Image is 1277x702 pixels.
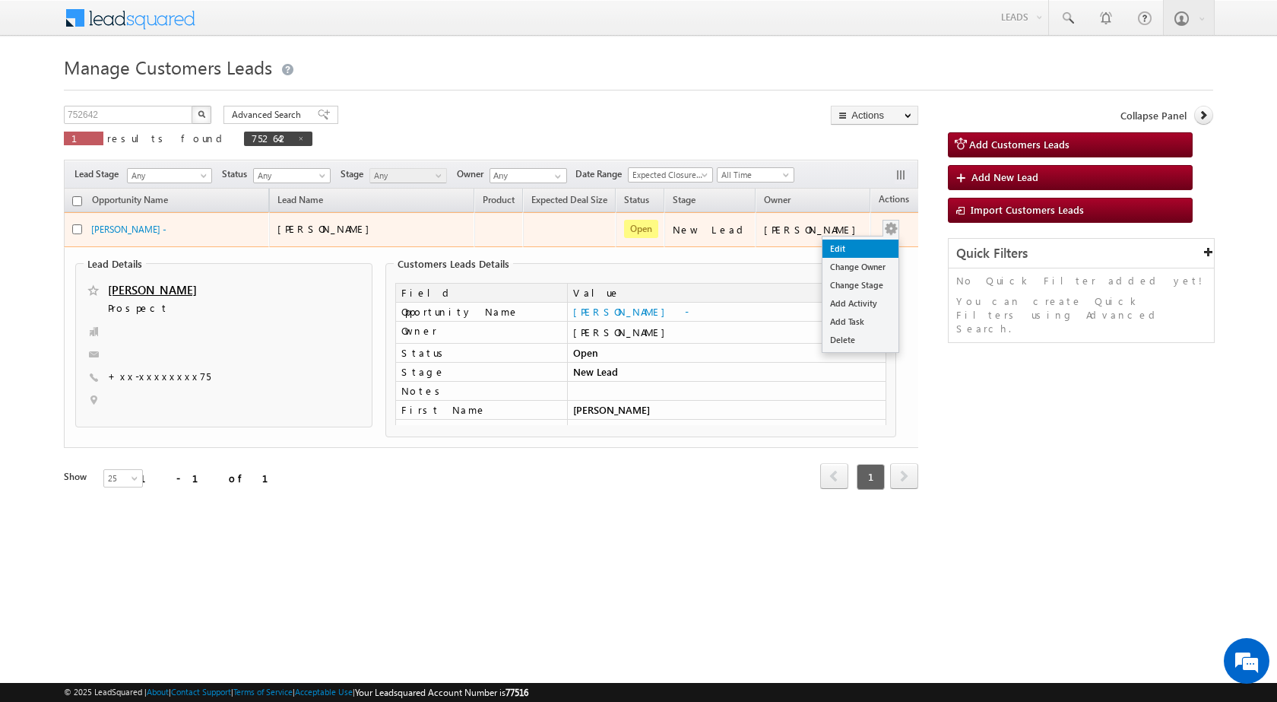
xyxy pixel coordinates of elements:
a: Opportunity Name [84,192,176,211]
button: Actions [831,106,918,125]
a: Change Stage [822,276,898,294]
a: Edit [822,240,898,258]
div: 1 - 1 of 1 [140,469,287,487]
div: Quick Filters [949,239,1214,268]
span: Expected Closure Date [629,168,708,182]
a: Show All Items [547,169,566,184]
a: About [147,687,169,697]
a: 25 [103,469,143,488]
span: © 2025 LeadSquared | | | | | [64,685,528,700]
div: New Lead [673,223,749,237]
span: Stage [341,167,369,181]
td: 752642 [567,420,886,439]
span: Add Customers Leads [969,138,1069,151]
td: New Lead [567,363,886,382]
span: Any [254,169,326,183]
span: results found [107,132,228,145]
span: Status [222,167,253,181]
td: Value [567,283,886,303]
span: Stage [673,194,696,205]
span: Opportunity Name [92,194,168,205]
span: Owner [457,167,490,181]
input: Type to Search [490,168,567,183]
textarea: Type your message and hit 'Enter' [20,141,277,456]
a: Contact Support [171,687,231,697]
div: [PERSON_NAME] [573,326,880,339]
a: Acceptable Use [295,687,353,697]
span: Lead Name [270,192,331,211]
span: All Time [718,168,790,182]
span: Open [624,220,658,238]
img: d_60004797649_company_0_60004797649 [26,80,64,100]
span: Expected Deal Size [531,194,607,205]
span: [PERSON_NAME] [277,222,377,235]
span: 25 [104,472,144,485]
a: Expected Closure Date [628,167,713,183]
td: [PERSON_NAME] [567,401,886,420]
span: 1 [71,132,96,145]
td: First Name [395,401,567,420]
legend: Lead Details [84,258,146,270]
a: Status [616,192,657,211]
img: Search [198,110,205,118]
span: +xx-xxxxxxxx75 [108,370,211,385]
td: Status [395,344,567,363]
a: [PERSON_NAME] - [573,305,689,318]
a: next [890,465,918,489]
span: Your Leadsquared Account Number is [355,687,528,698]
a: Any [253,168,331,183]
div: Chat with us now [79,80,255,100]
span: Lead Stage [74,167,125,181]
span: prev [820,463,848,489]
td: Field [395,283,567,303]
span: Collapse Panel [1120,109,1187,122]
span: Import Customers Leads [971,203,1084,216]
a: Delete [822,331,898,349]
a: All Time [717,167,794,183]
span: Any [370,169,442,183]
input: Check all records [72,196,82,206]
span: Advanced Search [232,108,306,122]
span: Any [128,169,207,183]
span: Manage Customers Leads [64,55,272,79]
a: Add Activity [822,294,898,313]
span: Product [483,194,515,205]
td: Owner [395,322,567,344]
td: Opportunity ID [395,420,567,439]
p: No Quick Filter added yet! [956,274,1206,287]
span: 752642 [252,132,290,145]
p: You can create Quick Filters using Advanced Search. [956,294,1206,335]
a: Expected Deal Size [524,192,615,211]
span: Actions [871,191,917,211]
a: Terms of Service [233,687,293,697]
a: Add Task [822,313,898,331]
td: Notes [395,382,567,401]
td: Opportunity Name [395,303,567,322]
a: [PERSON_NAME] - [91,224,166,235]
a: Any [127,168,212,183]
span: Date Range [575,167,628,181]
span: next [890,463,918,489]
span: Add New Lead [971,170,1038,183]
a: Any [369,168,447,183]
div: Minimize live chat window [249,8,286,44]
span: Owner [764,194,791,205]
a: Change Owner [822,258,898,276]
td: Stage [395,363,567,382]
a: prev [820,465,848,489]
div: [PERSON_NAME] [764,223,863,237]
legend: Customers Leads Details [394,258,513,270]
span: 1 [857,464,885,490]
span: Prospect [108,301,288,316]
span: 77516 [505,687,528,698]
div: Show [64,470,91,484]
em: Start Chat [207,469,276,489]
td: Open [567,344,886,363]
a: [PERSON_NAME] [108,282,197,297]
a: Stage [665,192,703,211]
